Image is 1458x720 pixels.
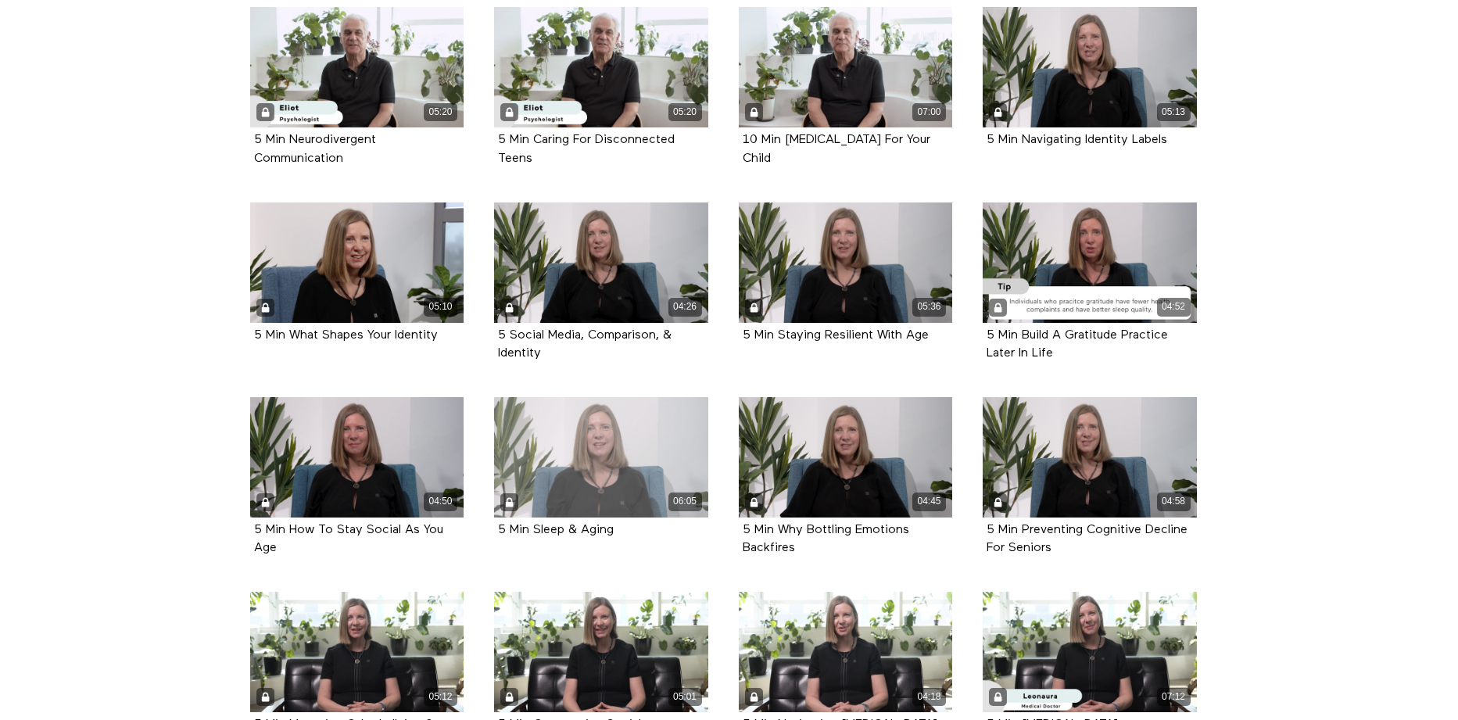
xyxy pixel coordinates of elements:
div: 04:50 [424,493,457,510]
a: 5 Social Media, Comparison, & Identity 04:26 [494,202,708,323]
a: 5 Min Neurodivergent Communication [254,134,376,163]
div: 05:20 [668,103,702,121]
strong: 5 Min Caring For Disconnected Teens [498,134,675,164]
a: 10 Min Psychological Testing For Your Child 07:00 [739,7,953,127]
div: 05:12 [424,688,457,706]
div: 06:05 [668,493,702,510]
a: 5 Social Media, Comparison, & Identity [498,329,672,359]
a: 5 Min Navigating Identity Labels [987,134,1167,145]
strong: 5 Min Sleep & Aging [498,524,614,536]
strong: 5 Social Media, Comparison, & Identity [498,329,672,360]
a: 5 Min How To Stay Social As You Age [254,524,443,553]
strong: 5 Min Build A Gratitude Practice Later In Life [987,329,1168,360]
a: 5 Min Build A Gratitude Practice Later In Life 04:52 [983,202,1197,323]
div: 07:12 [1157,688,1191,706]
a: 5 Min Overcoming Social Withdrawal & Building Connections 05:01 [494,592,708,712]
a: 5 Min Neurodivergent Communication 05:20 [250,7,464,127]
a: 5 Min Build A Gratitude Practice Later In Life [987,329,1168,359]
a: 5 Min Caring For Disconnected Teens 05:20 [494,7,708,127]
strong: 5 Min What Shapes Your Identity [254,329,438,342]
div: 05:20 [424,103,457,121]
strong: 5 Min Preventing Cognitive Decline For Seniors [987,524,1188,554]
div: 04:52 [1157,298,1191,316]
a: 5 Min Preventing Cognitive Decline For Seniors [987,524,1188,553]
strong: 5 Min Neurodivergent Communication [254,134,376,164]
a: 5 Min Preventing Cognitive Decline For Seniors 04:58 [983,397,1197,518]
a: 5 Min How To Stay Social As You Age 04:50 [250,397,464,518]
div: 07:00 [912,103,946,121]
a: 5 Min Navigating Empty Nest Syndrome 04:18 [739,592,953,712]
div: 04:58 [1157,493,1191,510]
a: 10 Min [MEDICAL_DATA] For Your Child [743,134,930,163]
a: 5 Min Managing Cyberbullying & Online Harassment 05:12 [250,592,464,712]
strong: 5 Min Navigating Identity Labels [987,134,1167,146]
a: 5 Min ADHD In Adults 07:12 [983,592,1197,712]
a: 5 Min Sleep & Aging 06:05 [494,397,708,518]
strong: 5 Min Staying Resilient With Age [743,329,929,342]
a: 5 Min Sleep & Aging [498,524,614,536]
strong: 5 Min How To Stay Social As You Age [254,524,443,554]
a: 5 Min Navigating Identity Labels 05:13 [983,7,1197,127]
div: 05:10 [424,298,457,316]
div: 05:13 [1157,103,1191,121]
div: 05:36 [912,298,946,316]
strong: 10 Min Psychological Testing For Your Child [743,134,930,164]
a: 5 Min Caring For Disconnected Teens [498,134,675,163]
div: 04:18 [912,688,946,706]
a: 5 Min Staying Resilient With Age [743,329,929,341]
div: 04:26 [668,298,702,316]
a: 5 Min What Shapes Your Identity [254,329,438,341]
a: 5 Min Staying Resilient With Age 05:36 [739,202,953,323]
div: 05:01 [668,688,702,706]
a: 5 Min What Shapes Your Identity 05:10 [250,202,464,323]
